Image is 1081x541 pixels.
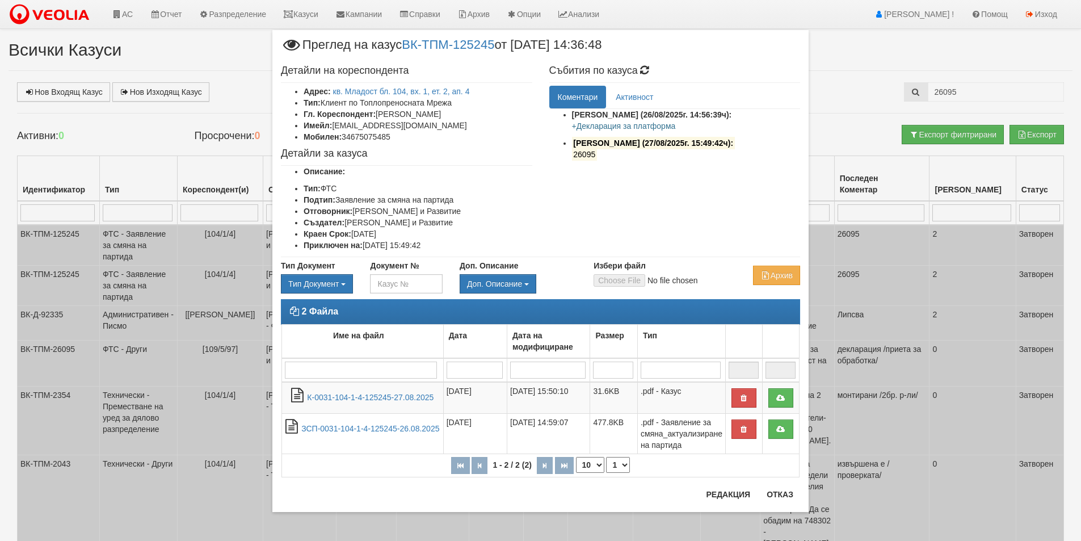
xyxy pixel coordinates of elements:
label: Тип Документ [281,260,335,271]
b: Мобилен: [304,132,342,141]
button: Архив [753,266,800,285]
button: Последна страница [555,457,574,474]
mark: [PERSON_NAME] (27/08/2025г. 15:49:42ч): [572,137,735,149]
h4: Детайли за казуса [281,148,532,160]
td: Тип: No sort applied, activate to apply an ascending sort [637,324,725,358]
li: [DATE] [304,228,532,240]
select: Страница номер [606,457,630,473]
b: Тип: [304,98,321,107]
li: [PERSON_NAME] и Развитие [304,217,532,228]
button: Предишна страница [472,457,487,474]
div: Двоен клик, за изчистване на избраната стойност. [281,274,353,293]
b: Приключен на: [304,241,363,250]
b: Дата на модифициране [512,331,573,351]
td: Размер: No sort applied, activate to apply an ascending sort [590,324,637,358]
strong: [PERSON_NAME] (26/08/2025г. 14:56:39ч): [572,110,732,119]
td: Дата на модифициране: No sort applied, activate to apply an ascending sort [507,324,590,358]
td: : No sort applied, activate to apply an ascending sort [762,324,799,358]
strong: 2 Файла [301,307,338,316]
b: Гл. Кореспондент: [304,110,376,119]
li: [PERSON_NAME] и Развитие [304,206,532,217]
button: Първа страница [451,457,470,474]
b: Тип [643,331,657,340]
button: Следваща страница [537,457,553,474]
li: Изпратено до кореспондента [572,137,801,160]
label: Избери файл [594,260,646,271]
tr: ЗСП-0031-104-1-4-125245-26.08.2025.pdf - Заявление за смяна_актуализиране на партида [282,413,800,454]
label: Доп. Описание [460,260,518,271]
td: .pdf - Казус [637,382,725,414]
li: [PERSON_NAME] [304,108,532,120]
b: Отговорник: [304,207,352,216]
span: 1 - 2 / 2 (2) [490,460,534,469]
li: Клиент по Топлопреносната Мрежа [304,97,532,108]
td: : No sort applied, activate to apply an ascending sort [725,324,762,358]
a: Коментари [549,86,607,108]
b: Създател: [304,218,344,227]
td: 31.6KB [590,382,637,414]
b: Подтип: [304,195,335,204]
h4: Събития по казуса [549,65,801,77]
p: +Декларация за платформа [572,120,801,132]
b: Имейл: [304,121,332,130]
label: Документ № [370,260,419,271]
div: Двоен клик, за изчистване на избраната стойност. [460,274,577,293]
tr: К-0031-104-1-4-125245-27.08.2025.pdf - Казус [282,382,800,414]
td: 477.8KB [590,413,637,454]
td: Дата: No sort applied, activate to apply an ascending sort [443,324,507,358]
td: [DATE] [443,413,507,454]
b: Адрес: [304,87,331,96]
li: 34675075485 [304,131,532,142]
button: Отказ [760,485,800,504]
a: кв. Младост бл. 104, вх. 1, ет. 2, ап. 4 [333,87,470,96]
b: Краен Срок: [304,229,351,238]
h4: Детайли на кореспондента [281,65,532,77]
button: Тип Документ [281,274,353,293]
b: Тип: [304,184,321,193]
td: [DATE] 14:59:07 [507,413,590,454]
b: Описание: [304,167,345,176]
li: [EMAIL_ADDRESS][DOMAIN_NAME] [304,120,532,131]
td: .pdf - Заявление за смяна_актуализиране на партида [637,413,725,454]
li: ФТС [304,183,532,194]
button: Редакция [699,485,757,504]
input: Казус № [370,274,442,293]
a: Активност [607,86,662,108]
a: ВК-ТПМ-125245 [402,37,494,52]
b: Име на файл [333,331,384,340]
td: Име на файл: No sort applied, activate to apply an ascending sort [282,324,444,358]
span: Преглед на казус от [DATE] 14:36:48 [281,39,602,60]
button: Доп. Описание [460,274,536,293]
b: Размер [595,331,624,340]
li: [DATE] 15:49:42 [304,240,532,251]
td: [DATE] 15:50:10 [507,382,590,414]
a: К-0031-104-1-4-125245-27.08.2025 [307,393,434,402]
td: [DATE] [443,382,507,414]
select: Брой редове на страница [576,457,604,473]
mark: 26095 [572,148,598,161]
span: Тип Документ [288,279,339,288]
b: Дата [449,331,467,340]
li: Заявление за смяна на партида [304,194,532,206]
span: Доп. Описание [467,279,522,288]
a: ЗСП-0031-104-1-4-125245-26.08.2025 [301,424,439,433]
